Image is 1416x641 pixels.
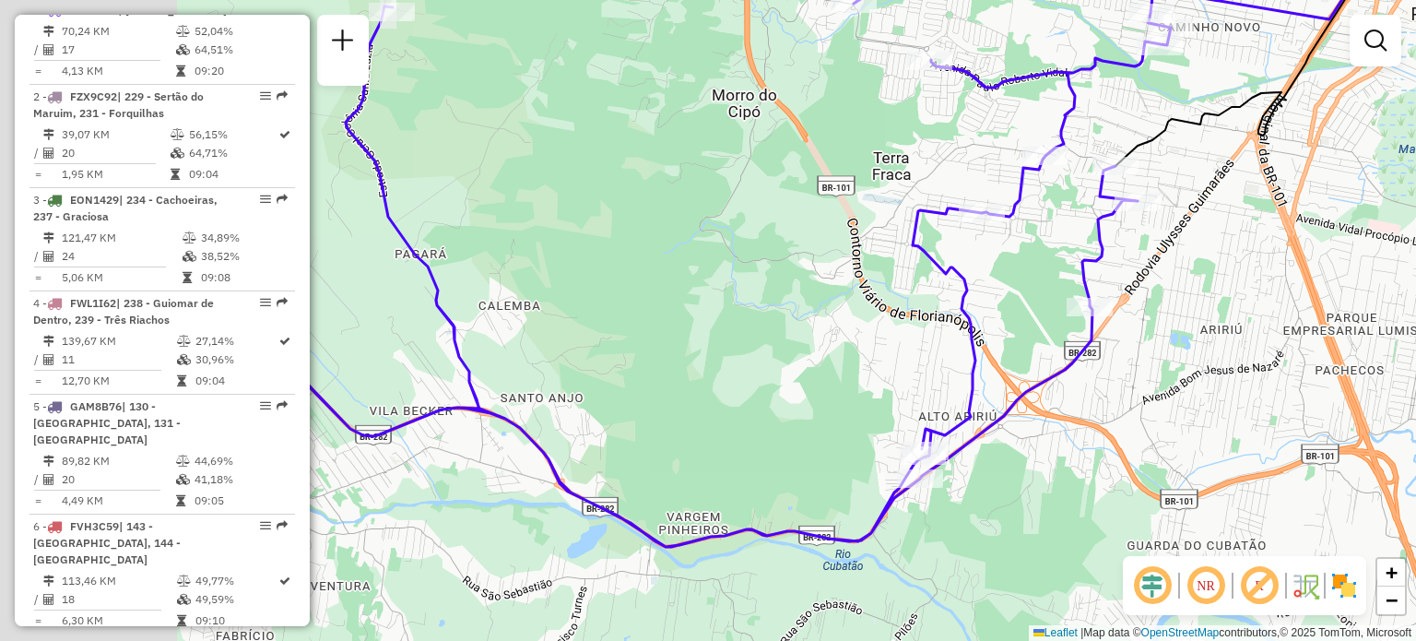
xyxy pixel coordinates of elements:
i: Rota otimizada [279,576,290,587]
span: GAM8B76 [70,399,122,413]
i: % de utilização do peso [177,576,191,587]
i: % de utilização da cubagem [171,148,184,159]
em: Rota exportada [277,400,288,411]
td: / [33,350,42,369]
div: Map data © contributors,© 2025 TomTom, Microsoft [1029,625,1416,641]
td: 52,04% [194,22,287,41]
i: % de utilização do peso [171,129,184,140]
td: / [33,590,42,609]
span: | [STREET_ADDRESS] [118,3,227,17]
i: Total de Atividades [43,354,54,365]
td: 6,30 KM [61,611,176,630]
i: % de utilização do peso [176,26,190,37]
span: + [1386,561,1398,584]
span: JBE1G72 [70,3,118,17]
i: Distância Total [43,336,54,347]
td: 09:04 [188,165,277,184]
span: | 229 - Sertão do Maruim, 231 - Forquilhas [33,89,204,120]
em: Opções [260,297,271,308]
i: % de utilização da cubagem [183,251,196,262]
td: 64,51% [194,41,287,59]
em: Opções [260,194,271,205]
a: Exibir filtros [1357,22,1394,59]
td: 139,67 KM [61,332,176,350]
i: Tempo total em rota [176,65,185,77]
span: | 234 - Cachoeiras, 237 - Graciosa [33,193,218,223]
i: Tempo total em rota [176,495,185,506]
td: 38,52% [200,247,288,266]
span: Ocultar deslocamento [1130,564,1174,608]
td: 17 [61,41,175,59]
td: 20 [61,144,170,162]
span: 4 - [33,296,214,326]
em: Rota exportada [277,194,288,205]
td: 30,96% [195,350,277,369]
em: Opções [260,400,271,411]
td: 44,69% [194,452,287,470]
span: 3 - [33,193,218,223]
td: 64,71% [188,144,277,162]
i: % de utilização do peso [177,336,191,347]
a: Zoom in [1377,559,1405,587]
td: 1,95 KM [61,165,170,184]
img: Exibir/Ocultar setores [1329,571,1359,600]
span: 5 - [33,399,181,446]
td: = [33,165,42,184]
i: Tempo total em rota [171,169,180,180]
td: = [33,268,42,287]
i: Total de Atividades [43,474,54,485]
td: / [33,41,42,59]
span: 2 - [33,89,204,120]
td: / [33,470,42,489]
i: Tempo total em rota [177,615,186,626]
a: Leaflet [1033,626,1078,639]
span: 6 - [33,519,181,566]
td: 56,15% [188,125,277,144]
td: = [33,492,42,510]
em: Rota exportada [277,90,288,101]
td: 34,89% [200,229,288,247]
i: Total de Atividades [43,251,54,262]
td: 89,82 KM [61,452,175,470]
td: 09:10 [195,611,277,630]
td: 4,13 KM [61,62,175,80]
em: Opções [260,520,271,531]
td: / [33,144,42,162]
i: Distância Total [43,232,54,243]
i: % de utilização do peso [183,232,196,243]
span: EON1429 [70,193,119,207]
span: FVH3C59 [70,519,119,533]
i: Rota otimizada [279,336,290,347]
td: 41,18% [194,470,287,489]
i: % de utilização do peso [176,456,190,467]
td: 18 [61,590,176,609]
span: | 143 - [GEOGRAPHIC_DATA], 144 - [GEOGRAPHIC_DATA] [33,519,181,566]
i: Distância Total [43,456,54,467]
i: Distância Total [43,26,54,37]
span: Exibir rótulo [1237,564,1281,608]
em: Rota exportada [277,520,288,531]
td: = [33,611,42,630]
i: % de utilização da cubagem [176,44,190,55]
i: Distância Total [43,129,54,140]
i: Rota otimizada [279,129,290,140]
td: 20 [61,470,175,489]
a: Nova sessão e pesquisa [324,22,361,64]
i: Total de Atividades [43,594,54,605]
i: % de utilização da cubagem [176,474,190,485]
a: OpenStreetMap [1141,626,1220,639]
i: Total de Atividades [43,148,54,159]
td: 09:20 [194,62,287,80]
td: 39,07 KM [61,125,170,144]
em: Opções [260,90,271,101]
i: Distância Total [43,576,54,587]
span: | [1080,626,1083,639]
i: % de utilização da cubagem [177,594,191,605]
td: / [33,247,42,266]
em: Rota exportada [277,297,288,308]
td: 09:05 [194,492,287,510]
i: % de utilização da cubagem [177,354,191,365]
td: 49,77% [195,572,277,590]
span: 1 - [33,3,227,17]
span: | 130 - [GEOGRAPHIC_DATA], 131 - [GEOGRAPHIC_DATA] [33,399,181,446]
